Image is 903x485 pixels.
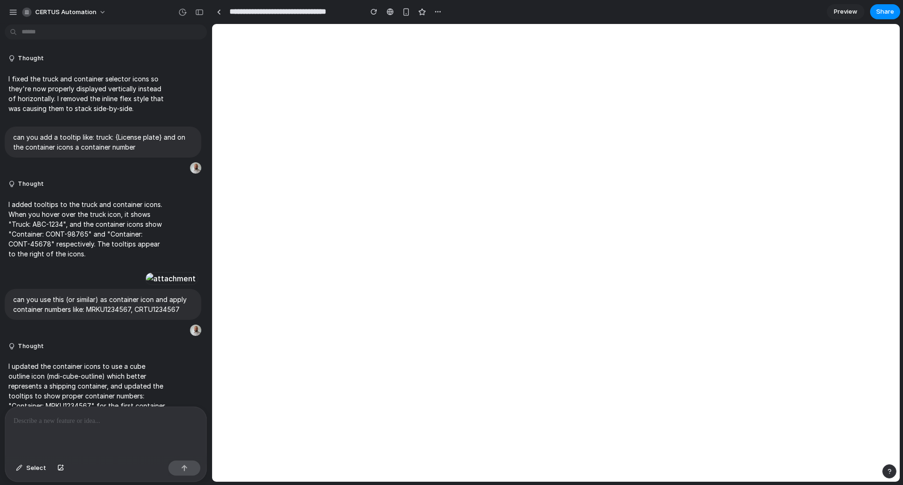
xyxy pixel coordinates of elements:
[8,74,166,113] p: I fixed the truck and container selector icons so they're now properly displayed vertically inste...
[870,4,900,19] button: Share
[834,7,857,16] span: Preview
[827,4,864,19] a: Preview
[18,5,111,20] button: CERTUS Automation
[11,461,51,476] button: Select
[8,361,166,430] p: I updated the container icons to use a cube outline icon (mdi-cube-outline) which better represen...
[13,294,193,314] p: can you use this (or similar) as container icon and apply container numbers like: MRKU1234567, CR...
[13,132,193,152] p: can you add a tooltip like: truck: {License plate} and on the container icons a container number
[26,463,46,473] span: Select
[8,199,166,259] p: I added tooltips to the truck and container icons. When you hover over the truck icon, it shows "...
[35,8,96,17] span: CERTUS Automation
[876,7,894,16] span: Share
